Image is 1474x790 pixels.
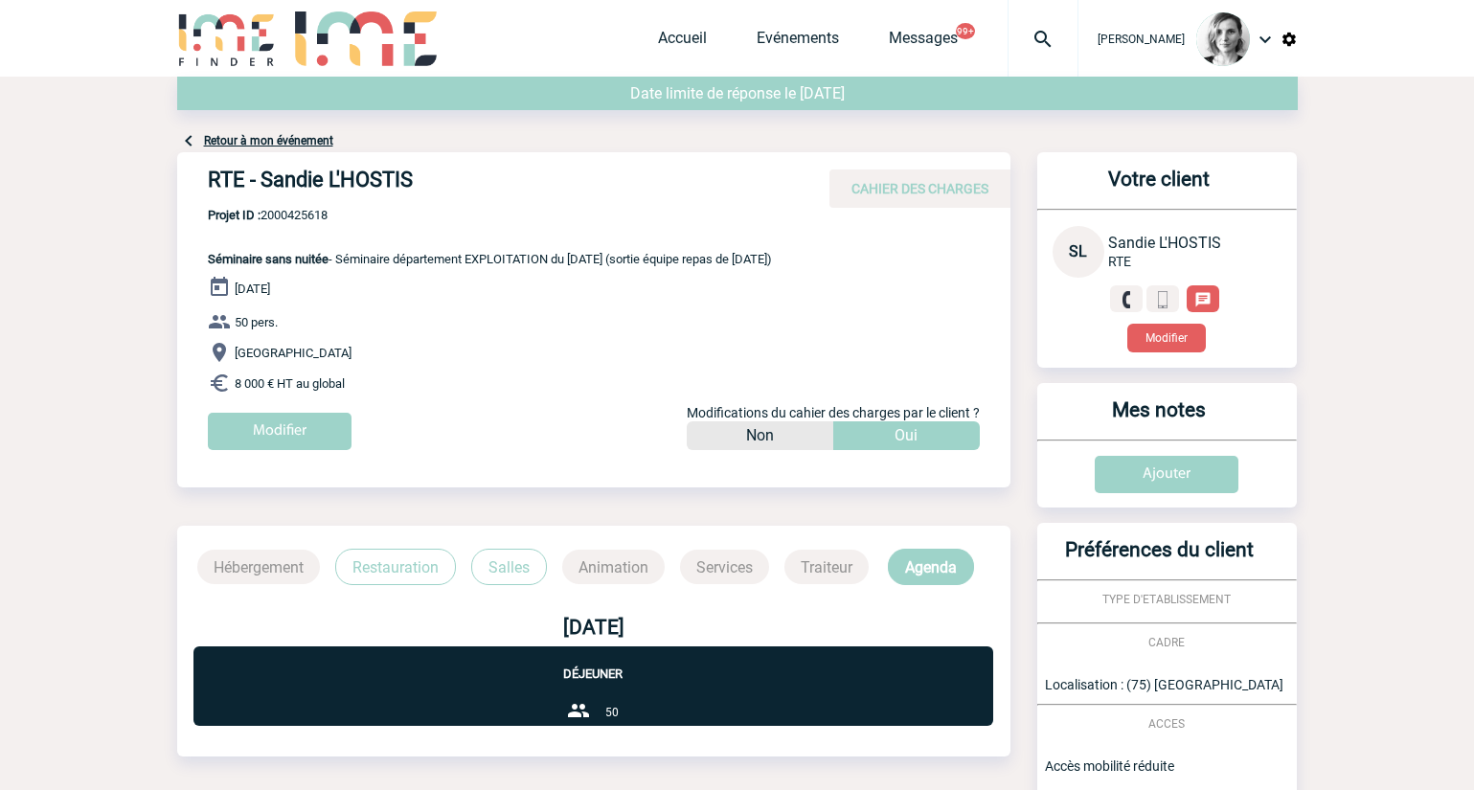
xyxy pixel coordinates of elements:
[1148,717,1185,731] span: ACCES
[208,208,261,222] b: Projet ID :
[562,550,665,584] p: Animation
[851,181,988,196] span: CAHIER DES CHARGES
[1098,33,1185,46] span: [PERSON_NAME]
[208,252,329,266] span: Séminaire sans nuitée
[1069,242,1087,260] span: SL
[680,550,769,584] p: Services
[1045,538,1274,579] h3: Préférences du client
[1045,677,1283,692] span: Localisation : (75) [GEOGRAPHIC_DATA]
[235,315,278,329] span: 50 pers.
[471,549,547,585] p: Salles
[204,134,333,147] a: Retour à mon événement
[1045,168,1274,209] h3: Votre client
[630,84,845,102] span: Date limite de réponse le [DATE]
[1118,291,1135,308] img: fixe.png
[784,550,869,584] p: Traiteur
[563,616,624,639] b: [DATE]
[208,252,772,266] span: - Séminaire département EXPLOITATION du [DATE] (sortie équipe repas de [DATE])
[746,421,774,450] p: Non
[208,168,782,200] h4: RTE - Sandie L'HOSTIS
[895,421,918,450] p: Oui
[197,550,320,584] p: Hébergement
[1194,291,1212,308] img: chat-24-px-w.png
[193,646,993,681] p: Déjeuner
[1148,636,1185,649] span: CADRE
[208,208,772,222] span: 2000425618
[208,413,351,450] input: Modifier
[888,549,974,585] p: Agenda
[1045,398,1274,440] h3: Mes notes
[1196,12,1250,66] img: 103019-1.png
[567,699,590,722] img: group-24-px-b.png
[956,23,975,39] button: 99+
[235,376,345,391] span: 8 000 € HT au global
[335,549,456,585] p: Restauration
[658,29,707,56] a: Accueil
[889,29,958,56] a: Messages
[687,405,980,420] span: Modifications du cahier des charges par le client ?
[1045,758,1174,774] span: Accès mobilité réduite
[605,706,619,719] span: 50
[177,11,277,66] img: IME-Finder
[1108,234,1221,252] span: Sandie L'HOSTIS
[235,346,351,360] span: [GEOGRAPHIC_DATA]
[1102,593,1231,606] span: TYPE D'ETABLISSEMENT
[235,282,270,296] span: [DATE]
[1127,324,1206,352] button: Modifier
[1154,291,1171,308] img: portable.png
[757,29,839,56] a: Evénements
[1108,254,1131,269] span: RTE
[1095,456,1238,493] input: Ajouter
